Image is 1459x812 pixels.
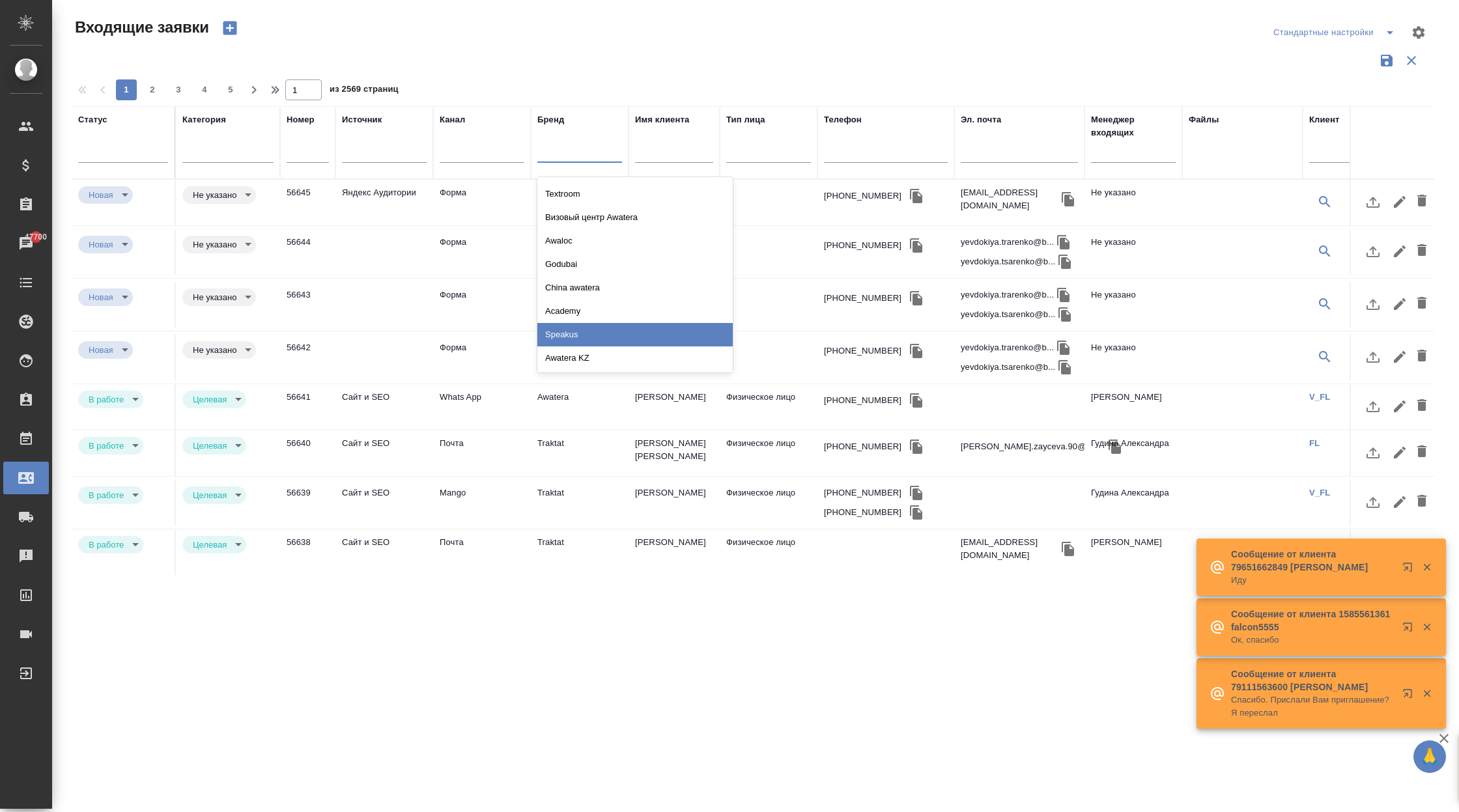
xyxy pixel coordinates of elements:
[182,486,246,504] div: Новая
[531,529,629,575] td: Traktat
[433,282,531,328] td: Форма
[537,276,733,300] div: China awatera
[1389,536,1411,567] button: Редактировать
[1403,17,1434,48] span: Настроить таблицу
[220,83,241,96] span: 5
[907,503,926,522] button: Скопировать
[824,486,901,499] div: [PHONE_NUMBER]
[1309,113,1339,126] div: Клиент
[537,113,564,126] div: Бренд
[1309,438,1320,448] a: FL
[907,341,926,361] button: Скопировать
[907,437,926,456] button: Скопировать
[182,341,256,359] div: Новая
[182,536,246,553] div: Новая
[142,83,163,96] span: 2
[1413,621,1440,633] button: Закрыть
[1347,341,1378,372] button: Создать клиента
[537,206,733,229] div: Визовый центр Awatera
[1357,288,1389,320] button: Загрузить файл
[189,394,231,405] button: Целевая
[189,239,240,250] button: Не указано
[1399,48,1424,73] button: Сбросить фильтры
[1411,486,1433,518] button: Удалить
[629,480,720,525] td: [PERSON_NAME]
[189,490,231,501] button: Целевая
[330,81,399,100] span: из 2569 страниц
[907,483,926,503] button: Скопировать
[1389,236,1411,267] button: Редактировать
[335,180,433,225] td: Яндекс Аудитории
[1231,608,1394,634] p: Сообщение от клиента 1585561361 falcon5555
[1411,186,1433,217] button: Удалить
[280,480,335,525] td: 56639
[85,344,117,356] button: Новая
[85,440,128,451] button: В работе
[720,384,817,430] td: Физическое лицо
[78,437,143,455] div: Новая
[287,113,315,126] div: Номер
[824,506,901,519] div: [PHONE_NUMBER]
[189,292,240,303] button: Не указано
[720,430,817,476] td: Физическое лицо
[824,440,901,453] div: [PHONE_NUMBER]
[629,384,720,430] td: [PERSON_NAME]
[824,292,901,305] div: [PHONE_NUMBER]
[1411,437,1433,468] button: Удалить
[433,384,531,430] td: Whats App
[1389,288,1411,320] button: Редактировать
[1091,113,1176,139] div: Менеджер входящих
[1374,48,1399,73] button: Сохранить фильтры
[1395,554,1426,585] button: Открыть в новой вкладке
[961,308,1055,321] p: yevdokiya.tsarenko@b...
[1347,236,1378,267] button: Создать клиента
[17,231,55,244] span: 47700
[1058,189,1078,209] button: Скопировать
[1411,288,1433,320] button: Удалить
[961,186,1058,212] p: [EMAIL_ADDRESS][DOMAIN_NAME]
[85,490,128,501] button: В работе
[85,539,128,550] button: В работе
[961,341,1054,354] p: yevdokiya.trarenko@b...
[78,486,143,504] div: Новая
[635,113,689,126] div: Имя клиента
[220,79,241,100] button: 5
[433,180,531,225] td: Форма
[1084,480,1182,525] td: Гудина Александра
[531,480,629,525] td: Traktat
[189,440,231,451] button: Целевая
[335,529,433,575] td: Сайт и SEO
[824,113,862,126] div: Телефон
[280,384,335,430] td: 56641
[1357,536,1389,567] button: Загрузить файл
[537,182,733,206] div: Textroom
[961,440,1105,453] p: [PERSON_NAME].zayceva.90@gm...
[1054,338,1073,357] button: Скопировать
[1231,693,1394,720] p: Спасибо. Прислали Вам приглашение? Я переслал
[1084,430,1182,476] td: Гудина Александра
[1084,180,1182,225] td: Не указано
[78,288,133,306] div: Новая
[1389,437,1411,468] button: Редактировать
[1395,614,1426,645] button: Открыть в новой вкладке
[1413,561,1440,573] button: Закрыть
[531,180,629,225] td: Traktat
[1411,391,1433,422] button: Удалить
[1084,229,1182,275] td: Не указано
[182,236,256,253] div: Новая
[3,227,49,260] a: 47700
[78,236,133,253] div: Новая
[961,255,1055,268] p: yevdokiya.tsarenko@b...
[182,391,246,408] div: Новая
[907,236,926,255] button: Скопировать
[1058,539,1078,559] button: Скопировать
[537,323,733,346] div: Speakus
[1054,232,1073,252] button: Скопировать
[1357,391,1389,422] button: Загрузить файл
[433,430,531,476] td: Почта
[961,113,1001,126] div: Эл. почта
[342,113,382,126] div: Источник
[1231,667,1394,693] p: Сообщение от клиента 79111563600 [PERSON_NAME]
[78,391,143,408] div: Новая
[537,300,733,323] div: Academy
